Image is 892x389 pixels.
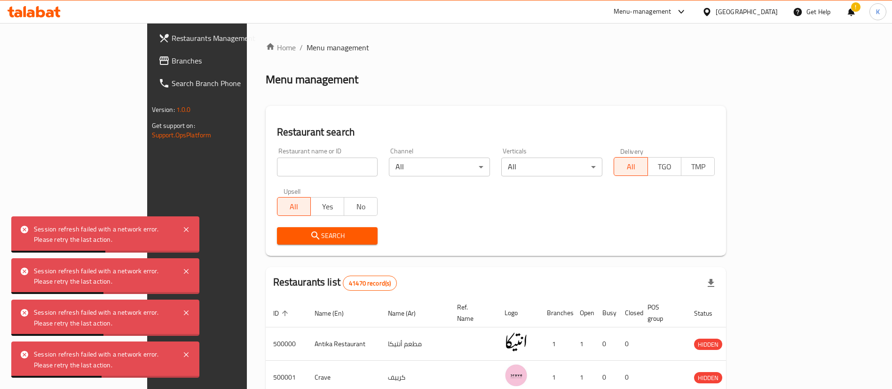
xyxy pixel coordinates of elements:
[315,308,356,319] span: Name (En)
[300,42,303,53] li: /
[152,129,212,141] a: Support.OpsPlatform
[307,42,369,53] span: Menu management
[595,327,617,361] td: 0
[277,158,378,176] input: Search for restaurant name or ID..
[343,276,397,291] div: Total records count
[277,227,378,245] button: Search
[572,327,595,361] td: 1
[380,327,450,361] td: مطعم أنتيكا
[277,197,311,216] button: All
[172,55,289,66] span: Branches
[151,27,296,49] a: Restaurants Management
[505,330,528,354] img: Antika Restaurant
[685,160,711,174] span: TMP
[284,188,301,194] label: Upsell
[572,299,595,327] th: Open
[505,364,528,387] img: Crave
[617,327,640,361] td: 0
[34,307,173,328] div: Session refresh failed with a network error. Please retry the last action.
[647,302,675,324] span: POS group
[388,308,428,319] span: Name (Ar)
[151,49,296,72] a: Branches
[172,78,289,89] span: Search Branch Phone
[539,327,572,361] td: 1
[348,200,374,214] span: No
[389,158,490,176] div: All
[284,230,371,242] span: Search
[618,160,644,174] span: All
[152,103,175,116] span: Version:
[876,7,880,17] span: K
[457,302,486,324] span: Ref. Name
[176,103,191,116] span: 1.0.0
[307,327,380,361] td: Antika Restaurant
[652,160,678,174] span: TGO
[315,200,340,214] span: Yes
[266,42,726,53] nav: breadcrumb
[620,148,644,154] label: Delivery
[647,157,681,176] button: TGO
[273,308,291,319] span: ID
[694,373,722,383] span: HIDDEN
[681,157,715,176] button: TMP
[497,299,539,327] th: Logo
[34,349,173,370] div: Session refresh failed with a network error. Please retry the last action.
[539,299,572,327] th: Branches
[694,308,725,319] span: Status
[34,266,173,287] div: Session refresh failed with a network error. Please retry the last action.
[614,157,647,176] button: All
[273,275,397,291] h2: Restaurants list
[595,299,617,327] th: Busy
[34,224,173,245] div: Session refresh failed with a network error. Please retry the last action.
[277,125,715,139] h2: Restaurant search
[310,197,344,216] button: Yes
[172,32,289,44] span: Restaurants Management
[694,339,722,350] span: HIDDEN
[614,6,671,17] div: Menu-management
[700,272,722,294] div: Export file
[617,299,640,327] th: Closed
[716,7,778,17] div: [GEOGRAPHIC_DATA]
[281,200,307,214] span: All
[152,119,195,132] span: Get support on:
[344,197,378,216] button: No
[266,72,358,87] h2: Menu management
[343,279,396,288] span: 41470 record(s)
[151,72,296,95] a: Search Branch Phone
[501,158,602,176] div: All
